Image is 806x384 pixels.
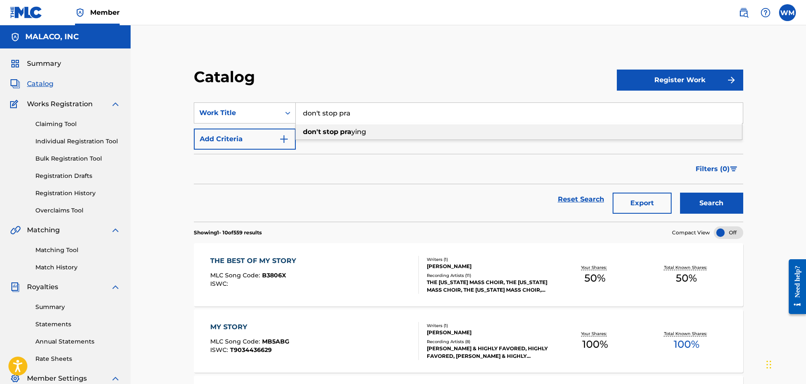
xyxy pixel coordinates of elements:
[75,8,85,18] img: Top Rightsholder
[35,303,120,311] a: Summary
[581,330,609,337] p: Your Shares:
[766,352,771,377] div: Drag
[194,129,296,150] button: Add Criteria
[303,128,321,136] strong: don't
[10,225,21,235] img: Matching
[427,256,549,263] div: Writers ( 1 )
[340,128,351,136] strong: pra
[581,264,609,271] p: Your Shares:
[90,8,120,17] span: Member
[674,337,699,352] span: 100 %
[27,225,60,235] span: Matching
[427,272,549,279] div: Recording Artists ( 11 )
[194,229,262,236] p: Showing 1 - 10 of 559 results
[110,373,120,384] img: expand
[27,59,61,69] span: Summary
[613,193,672,214] button: Export
[691,158,743,180] button: Filters (0)
[194,67,259,86] h2: Catalog
[427,279,549,294] div: THE [US_STATE] MASS CHOIR, THE [US_STATE] MASS CHOIR, THE [US_STATE] MASS CHOIR, THE [US_STATE] M...
[672,229,710,236] span: Compact View
[10,6,43,19] img: MLC Logo
[739,8,749,18] img: search
[210,256,300,266] div: THE BEST OF MY STORY
[110,99,120,109] img: expand
[427,263,549,270] div: [PERSON_NAME]
[230,346,272,354] span: T9034436629
[10,373,20,384] img: Member Settings
[10,79,20,89] img: Catalog
[194,102,743,222] form: Search Form
[35,206,120,215] a: Overclaims Tool
[110,282,120,292] img: expand
[10,32,20,42] img: Accounts
[25,32,79,42] h5: MALACO, INC
[782,252,806,320] iframe: Resource Center
[779,4,796,21] div: User Menu
[427,345,549,360] div: [PERSON_NAME] & HIGHLY FAVORED, HIGHLY FAVORED, [PERSON_NAME] & HIGHLY FAVORED, [PERSON_NAME] & H...
[554,190,608,209] a: Reset Search
[210,338,262,345] span: MLC Song Code :
[35,354,120,363] a: Rate Sheets
[584,271,605,286] span: 50 %
[210,271,262,279] span: MLC Song Code :
[110,225,120,235] img: expand
[210,346,230,354] span: ISWC :
[582,337,608,352] span: 100 %
[35,137,120,146] a: Individual Registration Tool
[664,330,709,337] p: Total Known Shares:
[427,322,549,329] div: Writers ( 1 )
[35,172,120,180] a: Registration Drafts
[10,59,20,69] img: Summary
[27,79,54,89] span: Catalog
[760,8,771,18] img: help
[696,164,730,174] span: Filters ( 0 )
[427,338,549,345] div: Recording Artists ( 8 )
[35,246,120,255] a: Matching Tool
[35,263,120,272] a: Match History
[27,99,93,109] span: Works Registration
[730,166,737,172] img: filter
[323,128,338,136] strong: stop
[10,282,20,292] img: Royalties
[194,309,743,373] a: MY STORYMLC Song Code:MB5ABGISWC:T9034436629Writers (1)[PERSON_NAME]Recording Artists (8)[PERSON_...
[35,154,120,163] a: Bulk Registration Tool
[35,120,120,129] a: Claiming Tool
[10,59,61,69] a: SummarySummary
[35,337,120,346] a: Annual Statements
[199,108,275,118] div: Work Title
[427,329,549,336] div: [PERSON_NAME]
[27,282,58,292] span: Royalties
[676,271,697,286] span: 50 %
[279,134,289,144] img: 9d2ae6d4665cec9f34b9.svg
[10,99,21,109] img: Works Registration
[726,75,736,85] img: f7272a7cc735f4ea7f67.svg
[27,373,87,384] span: Member Settings
[764,344,806,384] iframe: Chat Widget
[194,243,743,306] a: THE BEST OF MY STORYMLC Song Code:B3806XISWC:Writers (1)[PERSON_NAME]Recording Artists (11)THE [U...
[210,322,289,332] div: MY STORY
[617,70,743,91] button: Register Work
[262,338,289,345] span: MB5ABG
[680,193,743,214] button: Search
[210,280,230,287] span: ISWC :
[10,79,54,89] a: CatalogCatalog
[664,264,709,271] p: Total Known Shares:
[262,271,286,279] span: B3806X
[35,320,120,329] a: Statements
[735,4,752,21] a: Public Search
[757,4,774,21] div: Help
[351,128,366,136] span: ying
[35,189,120,198] a: Registration History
